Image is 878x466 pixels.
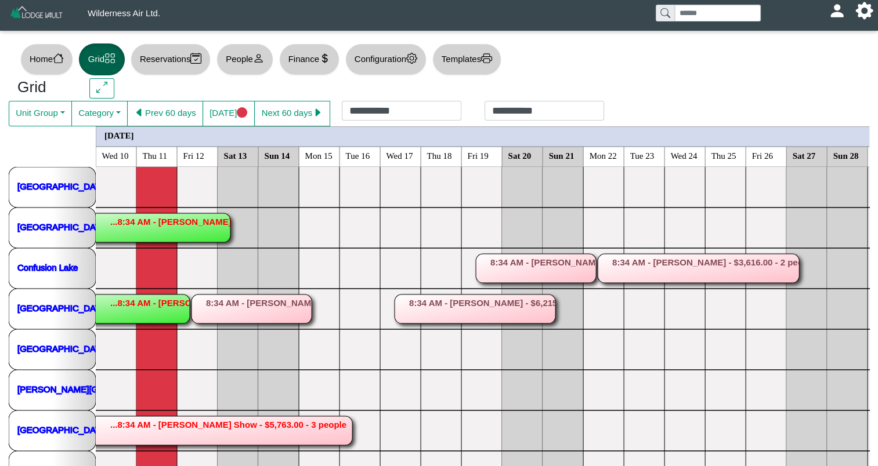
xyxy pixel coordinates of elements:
button: Reservationscalendar2 check [131,43,211,75]
svg: circle fill [237,107,248,118]
button: [DATE]circle fill [203,101,255,126]
text: Tue 23 [630,151,655,160]
a: [GEOGRAPHIC_DATA] [17,424,108,434]
text: Thu 25 [711,151,736,160]
button: Category [71,101,128,126]
svg: person fill [833,6,841,15]
svg: printer [481,53,492,64]
a: [GEOGRAPHIC_DATA] [17,221,108,231]
button: Financecurrency dollar [279,43,339,75]
button: Templatesprinter [432,43,501,75]
h3: Grid [17,78,72,97]
text: Sun 28 [833,151,859,160]
button: Gridgrid [79,43,125,75]
svg: currency dollar [319,53,330,64]
text: Thu 18 [427,151,452,160]
button: arrows angle expand [89,78,114,99]
text: Fri 19 [468,151,489,160]
svg: gear [406,53,417,64]
text: Fri 12 [183,151,204,160]
svg: calendar2 check [190,53,201,64]
text: Thu 11 [143,151,167,160]
text: Sun 14 [265,151,290,160]
button: Unit Group [9,101,72,126]
text: Sat 13 [224,151,247,160]
text: Sat 27 [793,151,816,160]
a: [GEOGRAPHIC_DATA] [17,181,108,191]
button: Peopleperson [216,43,273,75]
text: Tue 16 [346,151,370,160]
svg: arrows angle expand [96,82,107,93]
input: Check in [342,101,461,121]
text: Fri 26 [752,151,774,160]
a: [GEOGRAPHIC_DATA] [17,303,108,312]
text: Mon 22 [590,151,617,160]
a: Confusion Lake [17,262,78,272]
text: Wed 10 [102,151,129,160]
svg: search [660,8,670,17]
a: [PERSON_NAME][GEOGRAPHIC_DATA] [17,384,180,394]
img: Z [9,5,64,25]
text: Wed 24 [671,151,698,160]
svg: house [53,53,64,64]
svg: caret right fill [312,107,323,118]
input: Check out [485,101,604,121]
text: [DATE] [104,130,134,140]
a: [GEOGRAPHIC_DATA] [17,343,108,353]
text: Mon 15 [305,151,333,160]
svg: grid [104,53,115,64]
button: caret left fillPrev 60 days [127,101,203,126]
svg: person [253,53,264,64]
button: Homehouse [20,43,73,75]
text: Wed 17 [386,151,413,160]
button: Configurationgear [345,43,427,75]
text: Sat 20 [508,151,532,160]
button: Next 60 dayscaret right fill [254,101,330,126]
svg: gear fill [860,6,869,15]
text: Sun 21 [549,151,575,160]
svg: caret left fill [134,107,145,118]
